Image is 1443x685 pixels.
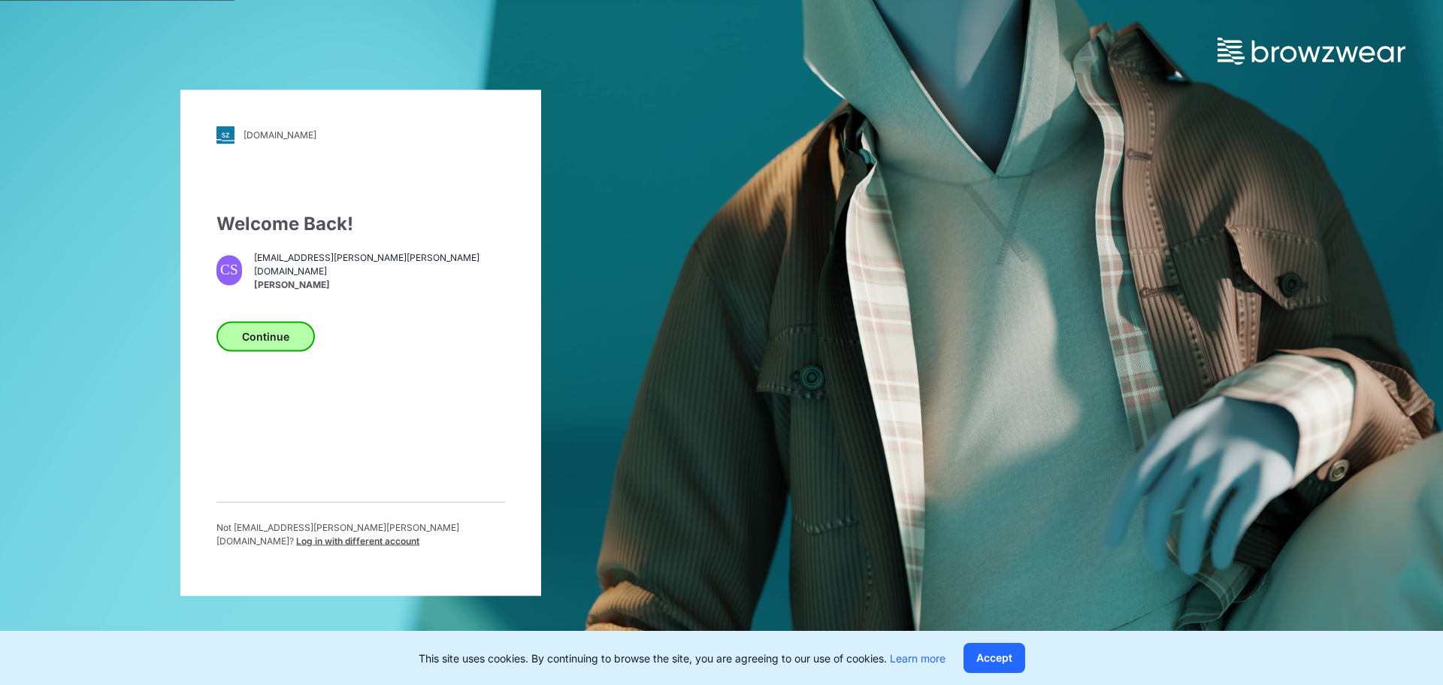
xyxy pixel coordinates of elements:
[244,129,316,141] div: [DOMAIN_NAME]
[890,652,945,665] a: Learn more
[216,126,234,144] img: svg+xml;base64,PHN2ZyB3aWR0aD0iMjgiIGhlaWdodD0iMjgiIHZpZXdCb3g9IjAgMCAyOCAyOCIgZmlsbD0ibm9uZSIgeG...
[216,255,242,285] div: CS
[964,643,1025,673] button: Accept
[254,278,505,292] span: [PERSON_NAME]
[216,126,505,144] a: [DOMAIN_NAME]
[216,520,505,547] p: Not [EMAIL_ADDRESS][PERSON_NAME][PERSON_NAME][DOMAIN_NAME] ?
[1218,38,1405,65] img: browzwear-logo.73288ffb.svg
[216,321,315,351] button: Continue
[216,210,505,237] div: Welcome Back!
[296,535,419,546] span: Log in with different account
[254,251,505,278] span: [EMAIL_ADDRESS][PERSON_NAME][PERSON_NAME][DOMAIN_NAME]
[419,650,945,666] p: This site uses cookies. By continuing to browse the site, you are agreeing to our use of cookies.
